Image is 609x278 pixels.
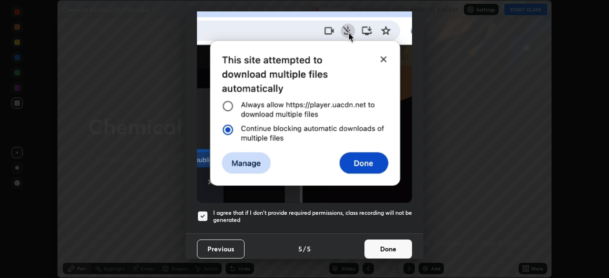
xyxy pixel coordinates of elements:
h5: I agree that if I don't provide required permissions, class recording will not be generated [213,209,412,224]
h4: / [303,244,306,254]
h4: 5 [298,244,302,254]
h4: 5 [307,244,311,254]
button: Previous [197,240,245,259]
button: Done [364,240,412,259]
